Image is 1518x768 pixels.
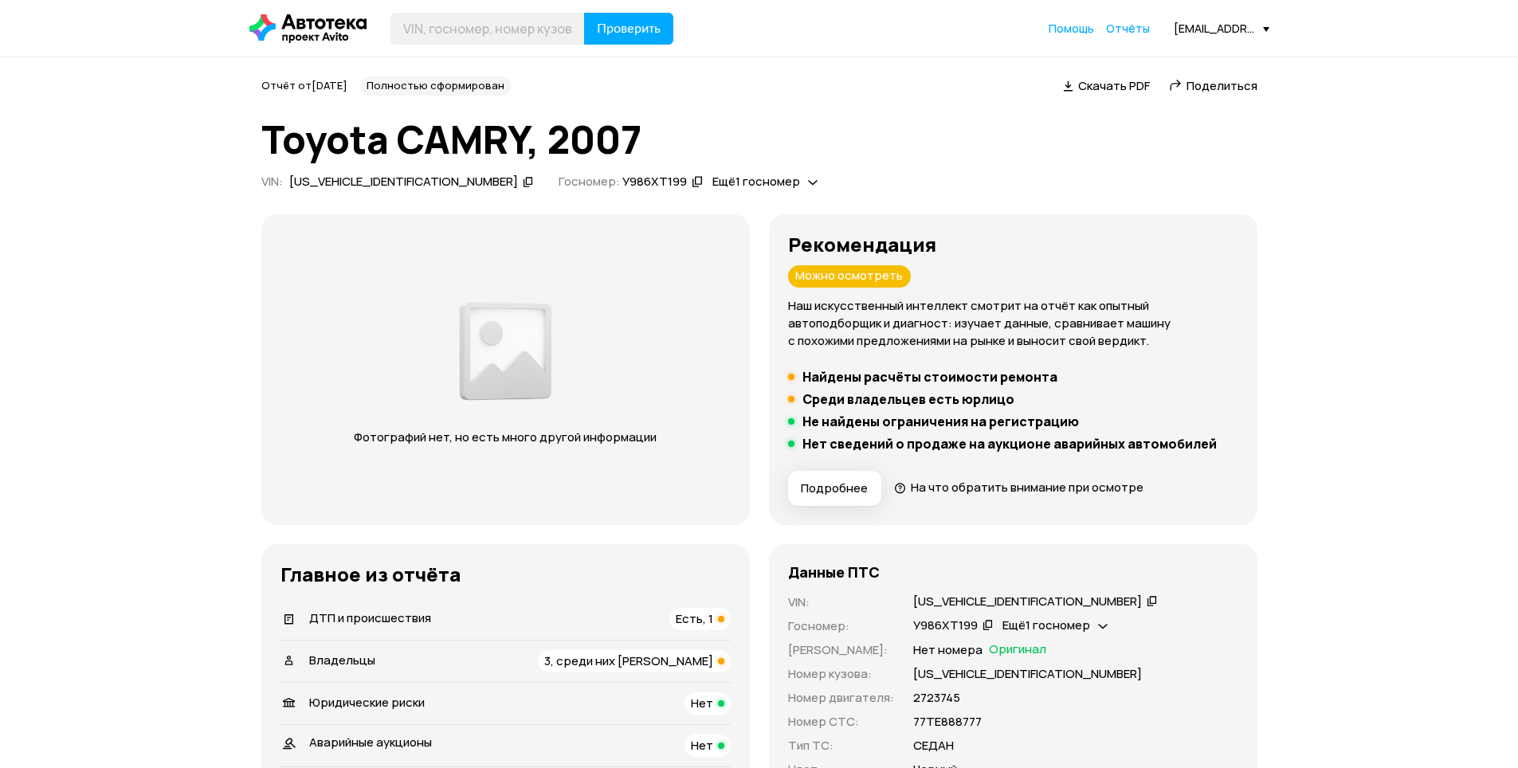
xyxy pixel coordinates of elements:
[544,652,713,669] span: 3, среди них [PERSON_NAME]
[261,78,347,92] span: Отчёт от [DATE]
[622,174,687,190] div: У986ХТ199
[691,695,713,711] span: Нет
[1174,21,1269,36] div: [EMAIL_ADDRESS][DOMAIN_NAME]
[913,737,954,754] p: СЕДАН
[1002,617,1090,633] span: Ещё 1 госномер
[802,413,1079,429] h5: Не найдены ограничения на регистрацию
[913,594,1142,610] div: [US_VEHICLE_IDENTIFICATION_NUMBER]
[913,665,1142,683] p: [US_VEHICLE_IDENTIFICATION_NUMBER]
[1106,21,1150,37] a: Отчёты
[802,391,1014,407] h5: Среди владельцев есть юрлицо
[913,641,983,659] p: Нет номера
[788,617,894,635] p: Госномер :
[712,173,800,190] span: Ещё 1 госномер
[1049,21,1094,36] span: Помощь
[309,734,432,750] span: Аварийные аукционы
[261,173,283,190] span: VIN :
[802,436,1217,452] h5: Нет сведений о продаже на аукционе аварийных автомобилей
[913,689,960,707] p: 2723745
[788,471,881,506] button: Подробнее
[676,610,713,627] span: Есть, 1
[788,297,1238,350] p: Наш искусственный интеллект смотрит на отчёт как опытный автоподборщик и диагност: изучает данные...
[390,13,585,45] input: VIN, госномер, номер кузова
[455,293,555,409] img: 2a3f492e8892fc00.png
[559,173,620,190] span: Госномер:
[788,563,880,581] h4: Данные ПТС
[584,13,673,45] button: Проверить
[788,665,894,683] p: Номер кузова :
[788,233,1238,256] h3: Рекомендация
[894,479,1144,496] a: На что обратить внимание при осмотре
[339,429,673,446] p: Фотографий нет, но есть много другой информации
[788,594,894,611] p: VIN :
[597,22,661,35] span: Проверить
[1049,21,1094,37] a: Помощь
[1169,77,1257,94] a: Поделиться
[309,652,375,668] span: Владельцы
[1078,77,1150,94] span: Скачать PDF
[788,265,911,288] div: Можно осмотреть
[788,737,894,754] p: Тип ТС :
[360,76,511,96] div: Полностью сформирован
[1063,77,1150,94] a: Скачать PDF
[788,641,894,659] p: [PERSON_NAME] :
[1106,21,1150,36] span: Отчёты
[788,713,894,731] p: Номер СТС :
[261,118,1257,161] h1: Toyota CAMRY, 2007
[309,609,431,626] span: ДТП и происшествия
[913,713,982,731] p: 77ТЕ888777
[1187,77,1257,94] span: Поделиться
[309,694,425,711] span: Юридические риски
[913,617,978,634] div: У986ХТ199
[802,369,1057,385] h5: Найдены расчёты стоимости ремонта
[788,689,894,707] p: Номер двигателя :
[289,174,518,190] div: [US_VEHICLE_IDENTIFICATION_NUMBER]
[911,479,1143,496] span: На что обратить внимание при осмотре
[280,563,731,586] h3: Главное из отчёта
[801,480,868,496] span: Подробнее
[691,737,713,754] span: Нет
[989,641,1046,659] span: Оригинал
